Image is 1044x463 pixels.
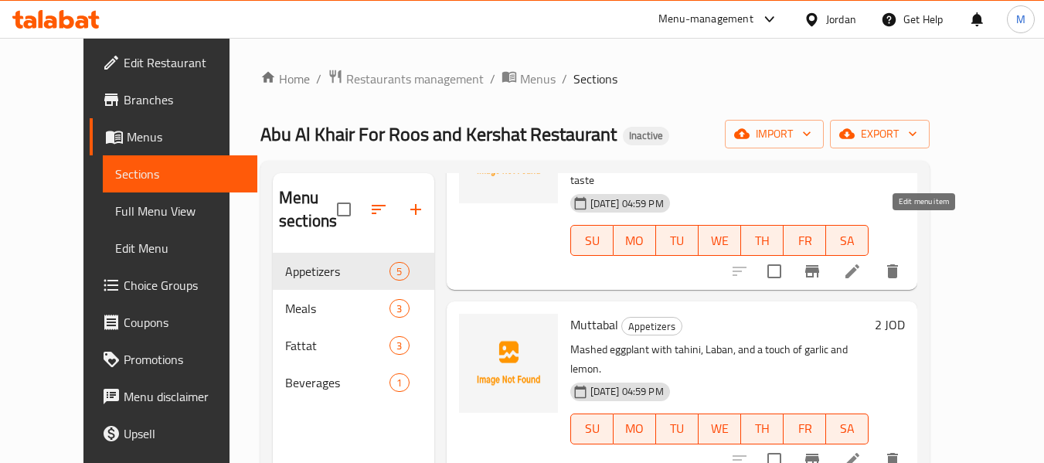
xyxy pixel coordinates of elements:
li: / [316,70,321,88]
button: WE [699,225,741,256]
span: Full Menu View [115,202,246,220]
span: TU [662,230,692,252]
span: SU [577,417,607,440]
li: / [562,70,567,88]
span: FR [790,230,820,252]
a: Menus [90,118,258,155]
a: Sections [103,155,258,192]
span: [DATE] 04:59 PM [584,196,670,211]
h6: 2 JOD [875,314,905,335]
span: 3 [390,339,408,353]
span: Appetizers [622,318,682,335]
span: Abu Al Khair For Roos and Kershat Restaurant [260,117,617,151]
button: FR [784,225,826,256]
span: Inactive [623,129,669,142]
span: Sort sections [360,191,397,228]
button: SA [826,414,869,444]
span: Menus [127,128,246,146]
button: SU [570,225,614,256]
span: Menus [520,70,556,88]
div: items [389,299,409,318]
span: Edit Menu [115,239,246,257]
button: TU [656,414,699,444]
button: TH [741,414,784,444]
a: Home [260,70,310,88]
a: Promotions [90,341,258,378]
div: Menu-management [658,10,753,29]
span: Select all sections [328,193,360,226]
button: import [725,120,824,148]
span: MO [620,417,650,440]
li: / [490,70,495,88]
span: export [842,124,917,144]
button: Add section [397,191,434,228]
span: Appetizers [285,262,389,281]
span: 5 [390,264,408,279]
span: Promotions [124,350,246,369]
div: Appetizers [621,317,682,335]
div: items [389,262,409,281]
div: Meals3 [273,290,434,327]
div: items [389,336,409,355]
span: M [1016,11,1025,28]
div: Beverages1 [273,364,434,401]
nav: breadcrumb [260,69,930,89]
span: SU [577,230,607,252]
button: WE [699,414,741,444]
a: Menu disclaimer [90,378,258,415]
button: SA [826,225,869,256]
button: FR [784,414,826,444]
div: Jordan [826,11,856,28]
div: Appetizers5 [273,253,434,290]
div: Inactive [623,127,669,145]
span: Beverages [285,373,389,392]
span: FR [790,417,820,440]
a: Branches [90,81,258,118]
span: Meals [285,299,389,318]
button: MO [614,414,656,444]
span: Muttabal [570,313,618,336]
span: Upsell [124,424,246,443]
a: Menus [502,69,556,89]
span: SA [832,417,862,440]
a: Choice Groups [90,267,258,304]
span: 3 [390,301,408,316]
span: Choice Groups [124,276,246,294]
button: MO [614,225,656,256]
div: Fattat3 [273,327,434,364]
span: [DATE] 04:59 PM [584,384,670,399]
nav: Menu sections [273,247,434,407]
span: Fattat [285,336,389,355]
span: Select to update [758,255,791,288]
span: Edit Restaurant [124,53,246,72]
span: Coupons [124,313,246,332]
a: Upsell [90,415,258,452]
button: SU [570,414,614,444]
a: Edit Restaurant [90,44,258,81]
span: TH [747,230,777,252]
span: MO [620,230,650,252]
span: Sections [115,165,246,183]
a: Restaurants management [328,69,484,89]
span: WE [705,417,735,440]
p: Mashed eggplant with tahini, Laban, and a touch of garlic and lemon. [570,340,869,379]
h2: Menu sections [279,186,337,233]
a: Edit Menu [103,230,258,267]
span: 1 [390,376,408,390]
button: export [830,120,930,148]
span: WE [705,230,735,252]
button: TH [741,225,784,256]
button: Branch-specific-item [794,253,831,290]
span: import [737,124,811,144]
span: Restaurants management [346,70,484,88]
img: Muttabal [459,314,558,413]
span: SA [832,230,862,252]
span: Sections [573,70,617,88]
button: delete [874,253,911,290]
button: TU [656,225,699,256]
a: Full Menu View [103,192,258,230]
